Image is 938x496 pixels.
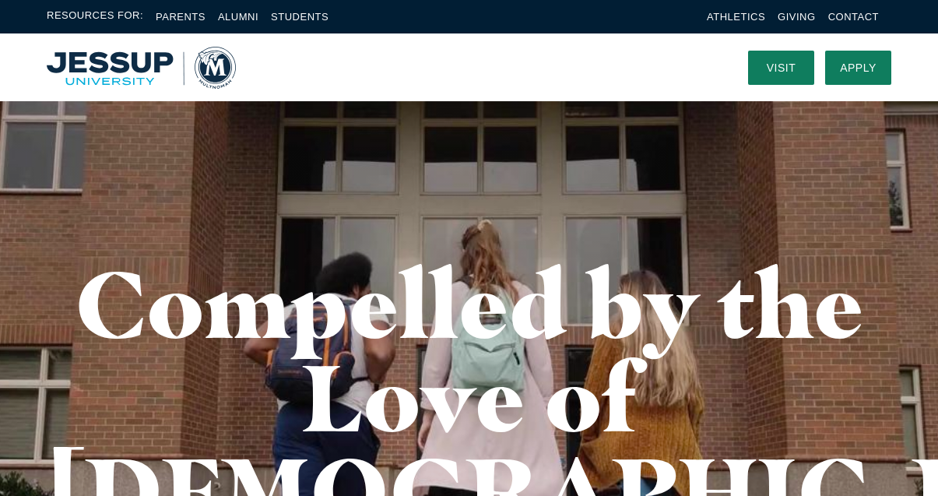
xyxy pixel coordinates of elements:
a: Students [271,11,328,23]
a: Parents [156,11,206,23]
a: Apply [825,51,891,85]
span: Resources For: [47,8,143,26]
img: Multnomah University Logo [47,47,236,89]
a: Contact [828,11,879,23]
a: Visit [748,51,814,85]
a: Alumni [218,11,258,23]
a: Home [47,47,236,89]
a: Athletics [707,11,765,23]
a: Giving [778,11,816,23]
